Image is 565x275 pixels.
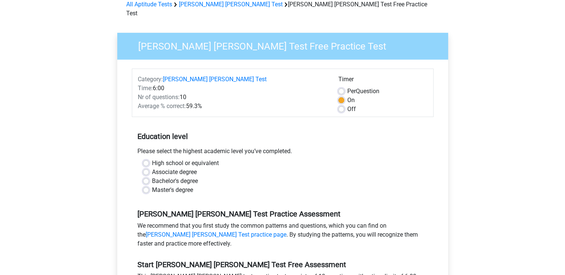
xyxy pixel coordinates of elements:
[179,1,283,8] a: [PERSON_NAME] [PERSON_NAME] Test
[132,84,333,93] div: 6:00
[126,1,172,8] a: All Aptitude Tests
[137,260,428,269] h5: Start [PERSON_NAME] [PERSON_NAME] Test Free Assessment
[137,209,428,218] h5: [PERSON_NAME] [PERSON_NAME] Test Practice Assessment
[129,38,443,52] h3: [PERSON_NAME] [PERSON_NAME] Test Free Practice Test
[146,231,286,238] a: [PERSON_NAME] [PERSON_NAME] Test practice page
[132,102,333,111] div: 59.3%
[137,129,428,144] h5: Education level
[152,168,197,177] label: Associate degree
[132,147,434,159] div: Please select the highest academic level you’ve completed.
[152,177,198,186] label: Bachelor's degree
[338,75,428,87] div: Timer
[163,76,267,83] a: [PERSON_NAME] [PERSON_NAME] Test
[347,105,356,114] label: Off
[138,85,153,92] span: Time:
[347,96,355,105] label: On
[347,87,379,96] label: Question
[132,221,434,251] div: We recommend that you first study the common patterns and questions, which you can find on the . ...
[138,102,186,110] span: Average % correct:
[347,88,356,95] span: Per
[138,94,180,101] span: Nr of questions:
[152,186,193,195] label: Master's degree
[138,76,163,83] span: Category:
[152,159,219,168] label: High school or equivalent
[132,93,333,102] div: 10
